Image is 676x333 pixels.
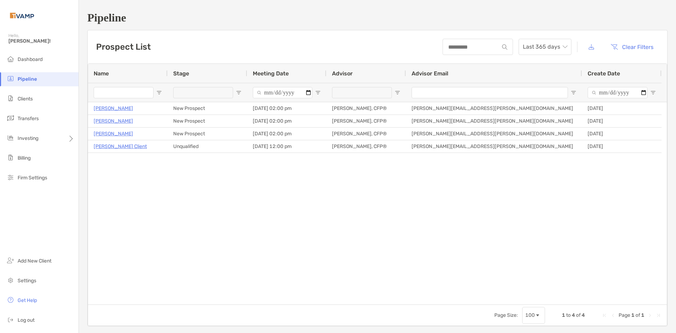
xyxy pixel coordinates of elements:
div: [PERSON_NAME][EMAIL_ADDRESS][PERSON_NAME][DOMAIN_NAME] [406,102,582,115]
h1: Pipeline [87,11,668,24]
button: Open Filter Menu [571,90,576,95]
div: [PERSON_NAME][EMAIL_ADDRESS][PERSON_NAME][DOMAIN_NAME] [406,128,582,140]
img: billing icon [6,153,15,162]
h3: Prospect List [96,42,151,52]
span: Last 365 days [523,39,567,55]
div: New Prospect [168,115,247,127]
span: 4 [582,312,585,318]
div: [DATE] [582,102,662,115]
span: Add New Client [18,258,51,264]
a: [PERSON_NAME] [94,104,133,113]
span: Log out [18,317,35,323]
a: [PERSON_NAME] Client [94,142,147,151]
span: Clients [18,96,33,102]
div: [PERSON_NAME], CFP® [326,115,406,127]
span: Firm Settings [18,175,47,181]
span: to [566,312,571,318]
button: Open Filter Menu [315,90,321,95]
div: New Prospect [168,128,247,140]
input: Name Filter Input [94,87,154,98]
span: Dashboard [18,56,43,62]
img: dashboard icon [6,55,15,63]
div: Last Page [656,313,661,318]
span: Advisor [332,70,353,77]
span: 1 [641,312,644,318]
img: firm-settings icon [6,173,15,181]
div: Page Size [522,307,545,324]
input: Create Date Filter Input [588,87,647,98]
span: Page [619,312,630,318]
img: add_new_client icon [6,256,15,265]
img: input icon [502,44,507,50]
img: logout icon [6,315,15,324]
span: of [576,312,581,318]
div: [DATE] [582,115,662,127]
span: Investing [18,135,38,141]
a: [PERSON_NAME] [94,117,133,125]
div: [DATE] [582,140,662,153]
div: First Page [602,313,607,318]
span: Get Help [18,297,37,303]
div: [DATE] 02:00 pm [247,115,326,127]
div: [PERSON_NAME][EMAIL_ADDRESS][PERSON_NAME][DOMAIN_NAME] [406,140,582,153]
img: settings icon [6,276,15,284]
div: Next Page [647,313,653,318]
div: [DATE] [582,128,662,140]
span: Advisor Email [412,70,448,77]
div: [DATE] 02:00 pm [247,102,326,115]
span: Name [94,70,109,77]
div: [PERSON_NAME], CFP® [326,140,406,153]
span: Stage [173,70,189,77]
div: Page Size: [494,312,518,318]
div: [DATE] 02:00 pm [247,128,326,140]
span: 1 [562,312,565,318]
span: Pipeline [18,76,37,82]
span: Transfers [18,116,39,122]
img: get-help icon [6,296,15,304]
div: [DATE] 12:00 pm [247,140,326,153]
input: Meeting Date Filter Input [253,87,312,98]
span: Meeting Date [253,70,289,77]
div: Unqualified [168,140,247,153]
input: Advisor Email Filter Input [412,87,568,98]
button: Clear Filters [605,39,659,55]
img: investing icon [6,134,15,142]
img: Zoe Logo [8,3,36,28]
img: pipeline icon [6,74,15,83]
div: Previous Page [610,313,616,318]
img: transfers icon [6,114,15,122]
span: Settings [18,278,36,284]
div: [PERSON_NAME], CFP® [326,128,406,140]
span: of [636,312,640,318]
span: 1 [631,312,634,318]
div: New Prospect [168,102,247,115]
button: Open Filter Menu [395,90,400,95]
span: Billing [18,155,31,161]
img: clients icon [6,94,15,103]
div: [PERSON_NAME], CFP® [326,102,406,115]
span: 4 [572,312,575,318]
a: [PERSON_NAME] [94,129,133,138]
button: Open Filter Menu [236,90,242,95]
span: [PERSON_NAME]! [8,38,74,44]
div: 100 [525,312,535,318]
button: Open Filter Menu [156,90,162,95]
span: Create Date [588,70,620,77]
button: Open Filter Menu [650,90,656,95]
div: [PERSON_NAME][EMAIL_ADDRESS][PERSON_NAME][DOMAIN_NAME] [406,115,582,127]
